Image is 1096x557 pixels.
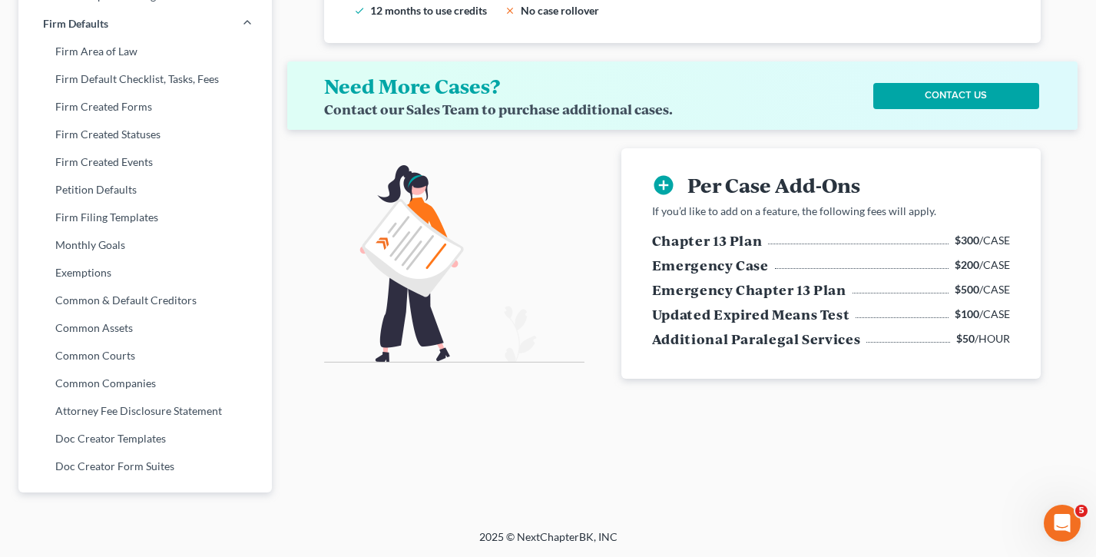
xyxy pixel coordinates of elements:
[18,38,272,65] a: Firm Area of Law
[652,204,1010,219] p: If you’d like to add on a feature, the following fees will apply.
[955,307,1010,322] h6: /CASE
[18,204,272,231] a: Firm Filing Templates
[18,231,272,259] a: Monthly Goals
[18,93,272,121] a: Firm Created Forms
[955,258,979,271] b: $200
[1075,505,1088,517] span: 5
[18,148,272,176] a: Firm Created Events
[18,453,272,480] a: Doc Creator Form Suites
[956,332,975,345] b: $50
[18,342,272,370] a: Common Courts
[18,287,272,314] a: Common & Default Creditors
[18,10,272,38] a: Firm Defaults
[652,280,846,299] h5: Emergency Chapter 13 Plan
[370,4,487,17] span: 12 months to use credits
[18,121,272,148] a: Firm Created Statuses
[324,74,500,98] h4: Need More Cases?
[111,529,986,557] div: 2025 © NextChapterBK, INC
[652,231,763,250] h5: Chapter 13 Plan
[652,256,769,274] h5: Emergency Case
[652,330,861,348] h5: Additional Paralegal Services
[18,370,272,397] a: Common Companies
[652,174,675,197] i: add_circle
[955,283,979,296] b: $500
[956,331,1010,346] h6: /HOUR
[324,101,673,118] div: Contact our Sales Team to purchase additional cases.
[18,397,272,425] a: Attorney Fee Disclosure Statement
[955,307,979,320] b: $100
[521,4,599,17] span: No case rollover
[18,314,272,342] a: Common Assets
[652,305,850,323] h5: Updated Expired Means Test
[18,176,272,204] a: Petition Defaults
[43,16,108,31] span: Firm Defaults
[18,259,272,287] a: Exemptions
[955,234,979,247] b: $300
[18,65,272,93] a: Firm Default Checklist, Tasks, Fees
[955,233,1010,248] h6: /CASE
[1044,505,1081,542] iframe: Intercom live chat
[18,425,272,453] a: Doc Creator Templates
[873,83,1039,109] a: CONTACT US
[687,173,860,197] h3: Per Case Add-Ons
[955,282,1010,297] h6: /CASE
[955,257,1010,273] h6: /CASE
